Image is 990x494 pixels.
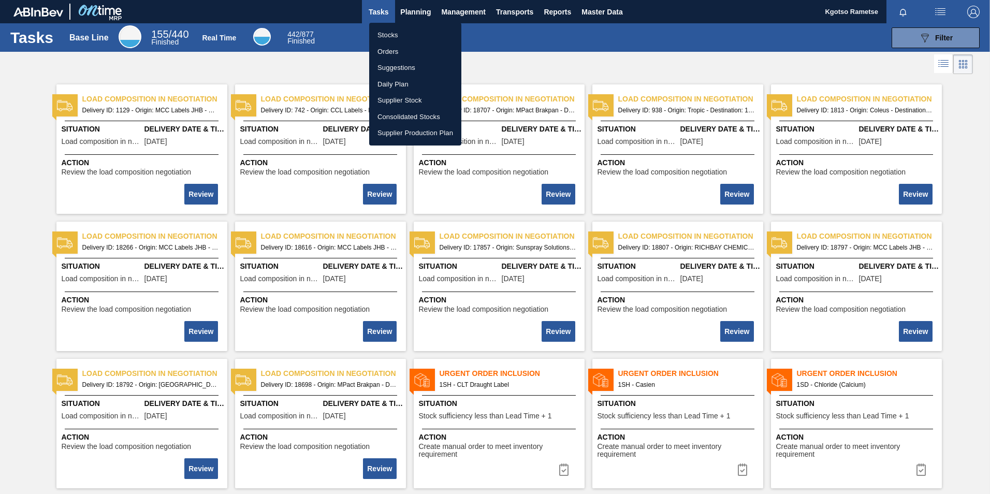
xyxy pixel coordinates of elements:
[369,109,461,125] a: Consolidated Stocks
[369,92,461,109] a: Supplier Stock
[369,76,461,93] a: Daily Plan
[369,60,461,76] a: Suggestions
[369,125,461,141] a: Supplier Production Plan
[369,43,461,60] a: Orders
[369,27,461,43] a: Stocks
